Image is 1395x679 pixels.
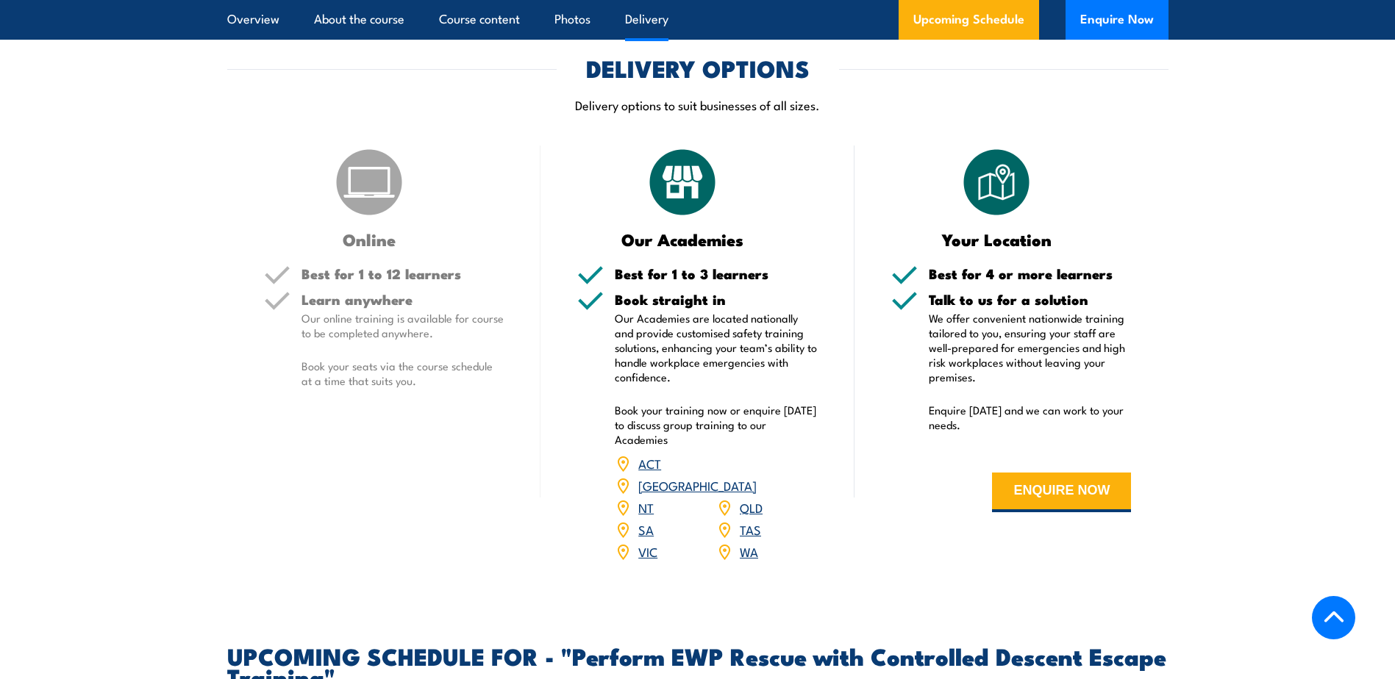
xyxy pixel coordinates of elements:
[638,520,654,538] a: SA
[227,96,1169,113] p: Delivery options to suit businesses of all sizes.
[740,542,758,560] a: WA
[929,292,1132,306] h5: Talk to us for a solution
[638,454,661,472] a: ACT
[638,542,657,560] a: VIC
[302,267,504,281] h5: Best for 1 to 12 learners
[929,311,1132,384] p: We offer convenient nationwide training tailored to you, ensuring your staff are well-prepared fo...
[615,403,818,447] p: Book your training now or enquire [DATE] to discuss group training to our Academies
[302,359,504,388] p: Book your seats via the course schedule at a time that suits you.
[929,403,1132,432] p: Enquire [DATE] and we can work to your needs.
[615,311,818,384] p: Our Academies are located nationally and provide customised safety training solutions, enhancing ...
[638,476,757,494] a: [GEOGRAPHIC_DATA]
[615,267,818,281] h5: Best for 1 to 3 learners
[264,231,475,248] h3: Online
[302,292,504,306] h5: Learn anywhere
[302,311,504,340] p: Our online training is available for course to be completed anywhere.
[638,498,654,516] a: NT
[615,292,818,306] h5: Book straight in
[992,473,1131,512] button: ENQUIRE NOW
[586,57,810,78] h2: DELIVERY OPTIONS
[929,267,1132,281] h5: Best for 4 or more learners
[740,498,763,516] a: QLD
[891,231,1102,248] h3: Your Location
[577,231,788,248] h3: Our Academies
[740,520,761,538] a: TAS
